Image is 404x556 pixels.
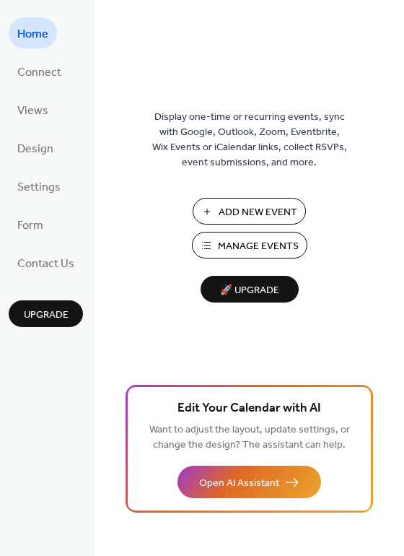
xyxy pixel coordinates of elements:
[9,209,52,240] a: Form
[17,253,74,275] span: Contact Us
[17,214,43,237] span: Form
[9,94,57,125] a: Views
[17,23,48,45] span: Home
[201,276,299,303] button: 🚀 Upgrade
[17,61,61,84] span: Connect
[149,420,350,455] span: Want to adjust the layout, update settings, or change the design? The assistant can help.
[24,308,69,323] span: Upgrade
[177,399,321,419] span: Edit Your Calendar with AI
[9,300,83,327] button: Upgrade
[193,198,306,225] button: Add New Event
[219,205,297,220] span: Add New Event
[177,466,321,498] button: Open AI Assistant
[9,17,57,48] a: Home
[209,281,290,300] span: 🚀 Upgrade
[17,176,61,199] span: Settings
[17,138,53,160] span: Design
[9,132,62,163] a: Design
[152,110,347,170] span: Display one-time or recurring events, sync with Google, Outlook, Zoom, Eventbrite, Wix Events or ...
[17,100,48,122] span: Views
[9,170,69,201] a: Settings
[192,232,307,259] button: Manage Events
[9,56,70,87] a: Connect
[9,247,83,278] a: Contact Us
[218,239,299,254] span: Manage Events
[199,476,279,491] span: Open AI Assistant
